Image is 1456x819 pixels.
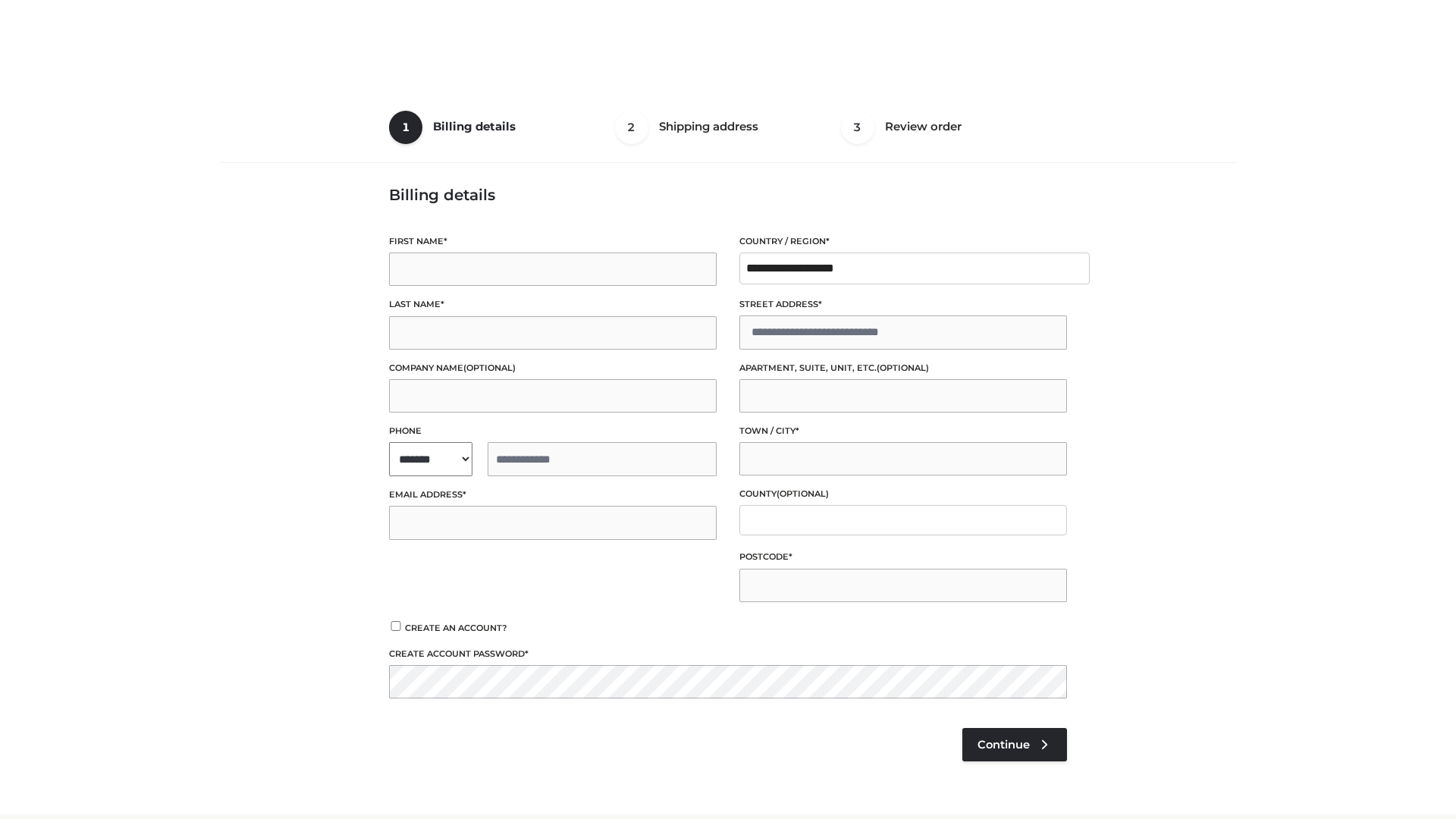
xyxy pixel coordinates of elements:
span: (optional) [463,362,516,373]
label: County [739,487,1067,501]
span: Review order [885,119,962,133]
label: Country / Region [739,234,1067,249]
label: Phone [389,424,717,438]
span: 3 [841,111,874,144]
span: 2 [615,111,648,144]
label: Town / City [739,424,1067,438]
a: Continue [962,728,1067,761]
span: Create an account? [405,623,507,633]
label: Company name [389,361,717,375]
span: (optional) [777,488,829,499]
input: Create an account? [389,621,403,631]
span: Continue [977,738,1030,752]
label: Apartment, suite, unit, etc. [739,361,1067,375]
span: Billing details [433,119,516,133]
span: Shipping address [659,119,758,133]
label: Create account password [389,647,1067,661]
label: Street address [739,297,1067,312]
span: (optional) [877,362,929,373]
label: First name [389,234,717,249]
label: Postcode [739,550,1067,564]
span: 1 [389,111,422,144]
h3: Billing details [389,186,1067,204]
label: Email address [389,488,717,502]
label: Last name [389,297,717,312]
